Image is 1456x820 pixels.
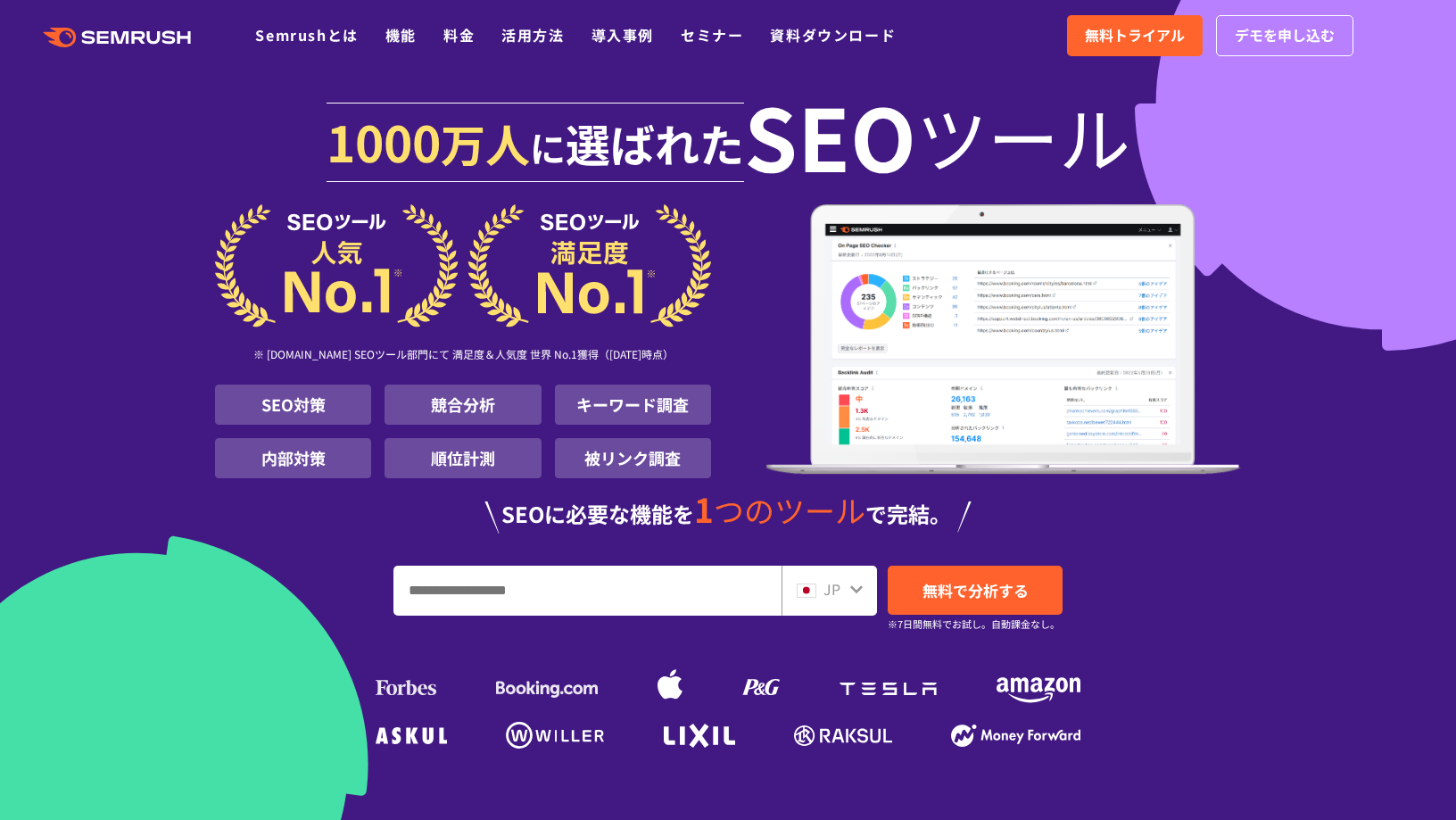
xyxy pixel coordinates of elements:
span: 無料トライアル [1085,24,1185,47]
span: 万人 [441,111,530,175]
span: で完結。 [865,498,951,529]
span: ツール [916,100,1130,171]
span: 選ばれた [566,111,744,175]
span: 1 [694,485,714,533]
input: URL、キーワードを入力してください [394,567,781,615]
li: SEO対策 [215,385,371,425]
a: 活用方法 [501,24,564,46]
div: SEOに必要な機能を [215,493,1241,534]
span: JP [823,578,840,600]
span: に [530,121,566,173]
li: 被リンク調査 [555,438,711,478]
li: キーワード調査 [555,385,711,425]
span: デモを申し込む [1235,24,1335,47]
a: 機能 [385,24,417,46]
a: デモを申し込む [1216,15,1353,56]
a: 無料トライアル [1067,15,1203,56]
a: セミナー [681,24,743,46]
a: 無料で分析する [888,566,1063,615]
div: ※ [DOMAIN_NAME] SEOツール部門にて 満足度＆人気度 世界 No.1獲得（[DATE]時点） [215,327,711,385]
span: 無料で分析する [922,579,1029,601]
li: 競合分析 [385,385,541,425]
li: 内部対策 [215,438,371,478]
small: ※7日間無料でお試し。自動課金なし。 [888,616,1060,633]
a: 資料ダウンロード [770,24,896,46]
a: 料金 [443,24,475,46]
span: 1000 [327,105,441,177]
span: つのツール [714,488,865,532]
a: 導入事例 [591,24,654,46]
li: 順位計測 [385,438,541,478]
span: SEO [744,100,916,171]
a: Semrushとは [255,24,358,46]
